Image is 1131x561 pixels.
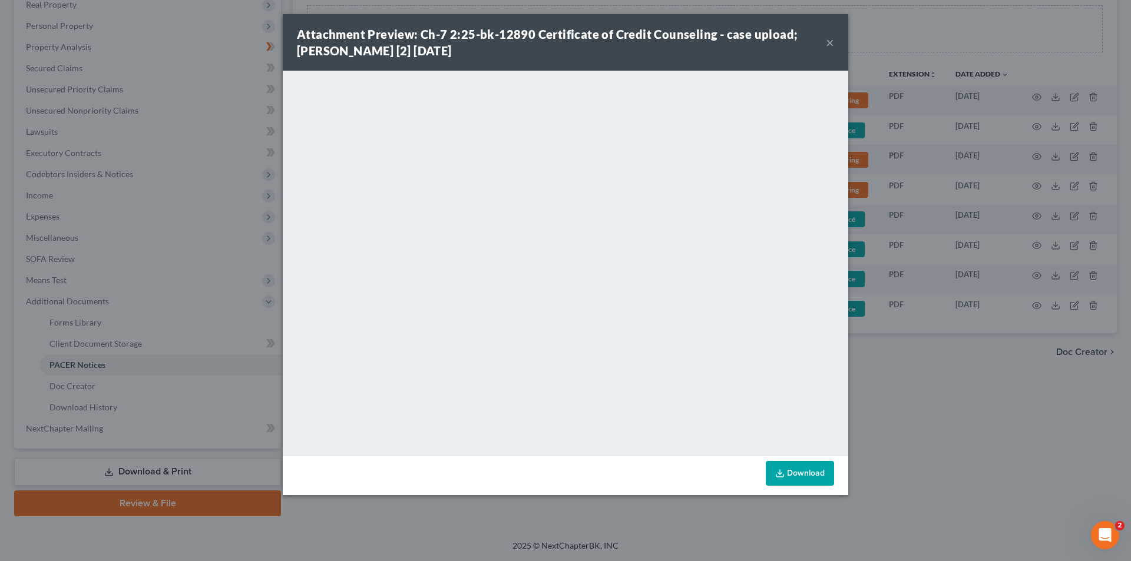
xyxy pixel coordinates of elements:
iframe: <object ng-attr-data='[URL][DOMAIN_NAME]' type='application/pdf' width='100%' height='650px'></ob... [283,71,848,453]
iframe: Intercom live chat [1091,521,1119,549]
a: Download [766,461,834,486]
strong: Attachment Preview: Ch-7 2:25-bk-12890 Certificate of Credit Counseling - case upload; [PERSON_NA... [297,27,798,58]
button: × [826,35,834,49]
span: 2 [1115,521,1125,530]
